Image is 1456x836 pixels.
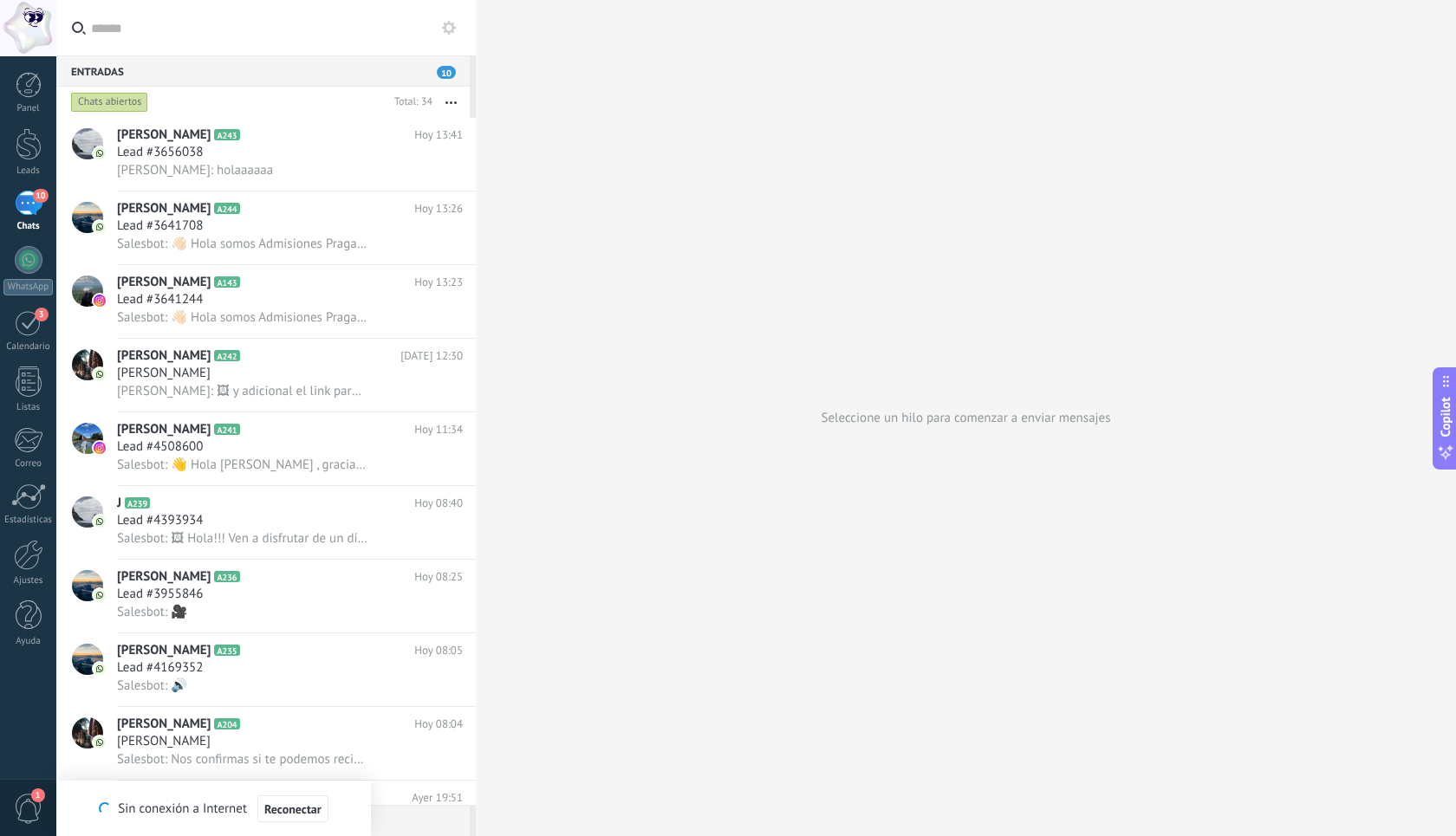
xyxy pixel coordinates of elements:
[214,129,239,140] span: A243
[1437,397,1454,437] span: Copilot
[31,788,45,802] span: 1
[432,87,470,118] button: Más
[99,794,328,823] div: Sin conexión a Internet
[117,677,187,694] span: Salesbot: 🔊
[94,442,106,454] img: icon
[214,350,239,361] span: A242
[3,636,54,647] div: Ayuda
[117,383,367,399] span: [PERSON_NAME]: 🖼 y adicional el link para que puedan inscribirse a nuestro admissions Sport Day [...
[56,486,476,559] a: avatariconJA239Hoy 08:40Lead #4393934Salesbot: 🖼 Hola!!! Ven a disfrutar de un día lleno de emoci...
[56,265,476,338] a: avataricon[PERSON_NAME]A143Hoy 13:23Lead #3641244Salesbot: 👋🏻 Hola somos Admisiones Praga gracias...
[117,512,203,529] span: Lead #4393934
[117,217,203,235] span: Lead #3641708
[414,642,463,659] span: Hoy 08:05
[3,341,54,353] div: Calendario
[125,497,150,509] span: A239
[94,663,106,675] img: icon
[214,718,239,729] span: A204
[387,94,432,111] div: Total: 34
[117,438,203,456] span: Lead #4508600
[3,103,54,114] div: Panel
[3,165,54,177] div: Leads
[3,575,54,586] div: Ajustes
[414,200,463,217] span: Hoy 13:26
[414,495,463,512] span: Hoy 08:40
[117,530,367,547] span: Salesbot: 🖼 Hola!!! Ven a disfrutar de un día lleno de emociones. Inscripciones Abiertas …😃⚽️. [U...
[35,308,49,321] span: 3
[3,515,54,526] div: Estadísticas
[94,515,106,528] img: icon
[3,458,54,470] div: Correo
[3,402,54,413] div: Listas
[94,736,106,749] img: icon
[117,309,367,326] span: Salesbot: 👋🏻 Hola somos Admisiones Praga gracias por tu mensaje. *Escribe 1️⃣ para ADMISIONES* *E...
[94,221,106,233] img: icon
[56,707,476,780] a: avataricon[PERSON_NAME]A204Hoy 08:04[PERSON_NAME]Salesbot: Nos confirmas si te podemos recibir [D...
[117,495,121,512] span: J
[117,659,203,677] span: Lead #4169352
[56,191,476,264] a: avataricon[PERSON_NAME]A244Hoy 13:26Lead #3641708Salesbot: 👋🏻 Hola somos Admisiones Praga gracias...
[117,751,367,768] span: Salesbot: Nos confirmas si te podemos recibir [DATE]
[117,604,187,620] span: Salesbot: 🎥
[437,66,456,79] span: 10
[414,126,463,144] span: Hoy 13:41
[117,291,203,308] span: Lead #3641244
[117,200,211,217] span: [PERSON_NAME]
[56,412,476,485] a: avataricon[PERSON_NAME]A241Hoy 11:34Lead #4508600Salesbot: 👋 Hola [PERSON_NAME] , gracias por tu ...
[117,236,367,252] span: Salesbot: 👋🏻 Hola somos Admisiones Praga gracias por tu mensaje. *Escribe 1️⃣ para ADMISIONES* *E...
[94,295,106,307] img: icon
[117,274,211,291] span: [PERSON_NAME]
[414,274,463,291] span: Hoy 13:23
[117,126,211,144] span: [PERSON_NAME]
[117,642,211,659] span: [PERSON_NAME]
[117,733,211,750] span: [PERSON_NAME]
[257,795,328,823] button: Reconectar
[56,118,476,191] a: avataricon[PERSON_NAME]A243Hoy 13:41Lead #3656038[PERSON_NAME]: holaaaaaa
[94,368,106,380] img: icon
[214,645,239,656] span: A235
[117,716,211,733] span: [PERSON_NAME]
[56,339,476,412] a: avataricon[PERSON_NAME]A242[DATE] 12:30[PERSON_NAME][PERSON_NAME]: 🖼 y adicional el link para que...
[117,144,203,161] span: Lead #3656038
[414,716,463,733] span: Hoy 08:04
[117,457,367,473] span: Salesbot: 👋 Hola [PERSON_NAME] , gracias por tu comentario, te atenderemos lo antes posible o si ...
[400,347,463,365] span: [DATE] 12:30
[264,803,322,815] span: Reconectar
[214,276,239,288] span: A143
[117,568,211,586] span: [PERSON_NAME]
[214,203,239,214] span: A244
[71,92,148,113] div: Chats abiertos
[214,424,239,435] span: A241
[3,221,54,232] div: Chats
[117,347,211,365] span: [PERSON_NAME]
[414,421,463,438] span: Hoy 11:34
[3,279,53,295] div: WhatsApp
[214,571,239,582] span: A236
[56,633,476,706] a: avataricon[PERSON_NAME]A235Hoy 08:05Lead #4169352Salesbot: 🔊
[33,189,48,203] span: 10
[117,586,203,603] span: Lead #3955846
[94,147,106,159] img: icon
[117,162,273,178] span: [PERSON_NAME]: holaaaaaa
[412,789,463,807] span: Ayer 19:51
[56,55,470,87] div: Entradas
[56,560,476,632] a: avataricon[PERSON_NAME]A236Hoy 08:25Lead #3955846Salesbot: 🎥
[117,365,211,382] span: [PERSON_NAME]
[94,589,106,601] img: icon
[414,568,463,586] span: Hoy 08:25
[117,421,211,438] span: [PERSON_NAME]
